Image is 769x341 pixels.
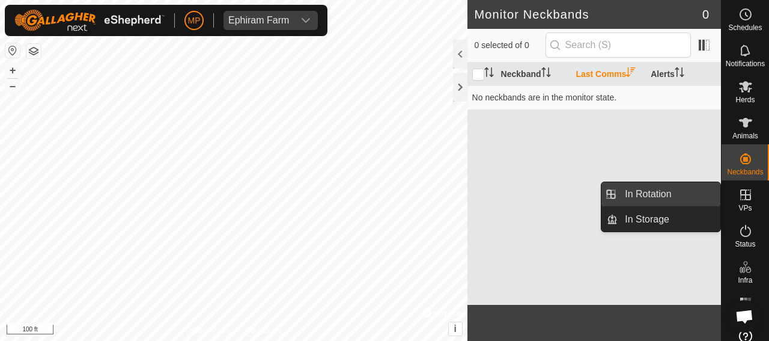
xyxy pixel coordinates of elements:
[5,79,20,93] button: –
[735,96,755,103] span: Herds
[475,7,702,22] h2: Monitor Neckbands
[484,69,494,79] p-sorticon: Activate to sort
[646,63,721,86] th: Alerts
[735,241,755,248] span: Status
[732,132,758,140] span: Animals
[675,69,684,79] p-sorticon: Activate to sort
[454,324,456,334] span: i
[496,63,571,86] th: Neckband
[449,322,462,336] button: i
[625,187,671,201] span: In Rotation
[702,5,709,23] span: 0
[26,44,41,58] button: Map Layers
[626,69,636,79] p-sorticon: Activate to sort
[546,32,691,58] input: Search (S)
[728,24,762,31] span: Schedules
[738,204,752,212] span: VPs
[294,11,318,30] div: dropdown trigger
[727,168,763,176] span: Neckbands
[188,14,201,27] span: MP
[571,63,646,86] th: Last Comms
[601,207,720,232] li: In Storage
[541,69,551,79] p-sorticon: Activate to sort
[14,10,165,31] img: Gallagher Logo
[467,85,721,109] td: No neckbands are in the monitor state.
[186,325,231,336] a: Privacy Policy
[726,60,765,67] span: Notifications
[223,11,294,30] span: Ephiram Farm
[618,182,720,206] a: In Rotation
[228,16,289,25] div: Ephiram Farm
[245,325,281,336] a: Contact Us
[738,277,752,284] span: Infra
[475,39,546,52] span: 0 selected of 0
[5,43,20,58] button: Reset Map
[728,300,761,333] div: Open chat
[625,212,669,227] span: In Storage
[618,207,720,232] a: In Storage
[5,63,20,78] button: +
[601,182,720,206] li: In Rotation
